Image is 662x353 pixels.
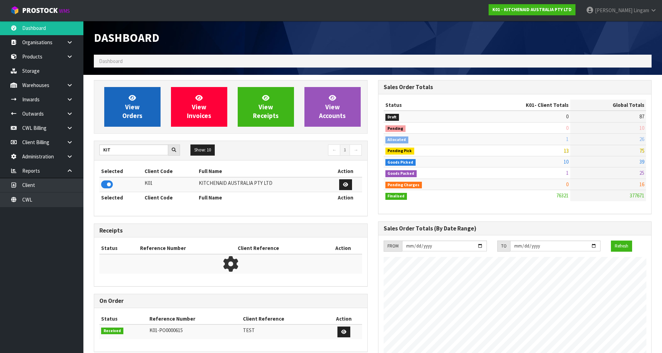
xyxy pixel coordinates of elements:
[639,170,644,176] span: 25
[197,192,329,203] th: Full Name
[197,166,329,177] th: Full Name
[385,182,422,189] span: Pending Charges
[340,144,350,156] a: 1
[611,241,632,252] button: Refresh
[385,125,406,132] span: Pending
[22,6,58,15] span: ProStock
[148,324,241,339] td: K01-PO0000615
[99,298,362,304] h3: On Order
[99,227,362,234] h3: Receipts
[138,243,236,254] th: Reference Number
[384,100,471,111] th: Status
[99,58,123,64] span: Dashboard
[143,166,197,177] th: Client Code
[385,114,399,121] span: Draft
[570,100,646,111] th: Global Totals
[10,6,19,15] img: cube-alt.png
[99,166,143,177] th: Selected
[639,125,644,131] span: 10
[190,144,215,156] button: Show: 10
[639,181,644,188] span: 16
[236,243,324,254] th: Client Reference
[489,4,575,15] a: K01 - KITCHENAID AUSTRALIA PTY LTD
[566,181,569,188] span: 0
[566,170,569,176] span: 1
[639,136,644,142] span: 26
[236,144,362,157] nav: Page navigation
[566,113,569,120] span: 0
[99,243,138,254] th: Status
[564,158,569,165] span: 10
[385,193,407,200] span: Finalised
[99,313,148,324] th: Status
[556,192,569,199] span: 76321
[350,144,362,156] a: →
[384,84,646,91] h3: Sales Order Totals
[324,243,362,254] th: Action
[143,177,197,192] td: K01
[639,158,644,165] span: 39
[99,144,168,155] input: Search clients
[241,324,326,339] td: TEST
[634,7,649,14] span: Lingam
[595,7,632,14] span: [PERSON_NAME]
[385,170,417,177] span: Goods Packed
[253,94,279,120] span: View Receipts
[148,313,241,324] th: Reference Number
[492,7,572,13] strong: K01 - KITCHENAID AUSTRALIA PTY LTD
[385,148,415,155] span: Pending Pick
[99,192,143,203] th: Selected
[304,87,361,127] a: ViewAccounts
[171,87,227,127] a: ViewInvoices
[143,192,197,203] th: Client Code
[59,8,70,14] small: WMS
[197,177,329,192] td: KITCHENAID AUSTRALIA PTY LTD
[328,144,340,156] a: ←
[319,94,346,120] span: View Accounts
[385,136,409,143] span: Allocated
[187,94,211,120] span: View Invoices
[566,125,569,131] span: 0
[630,192,644,199] span: 377671
[329,166,362,177] th: Action
[329,192,362,203] th: Action
[241,313,326,324] th: Client Reference
[526,102,534,108] span: K01
[639,147,644,154] span: 75
[101,328,123,335] span: Received
[94,30,160,45] span: Dashboard
[384,241,402,252] div: FROM
[385,159,416,166] span: Goods Picked
[122,94,142,120] span: View Orders
[497,241,510,252] div: TO
[384,225,646,232] h3: Sales Order Totals (By Date Range)
[566,136,569,142] span: 1
[564,147,569,154] span: 13
[104,87,161,127] a: ViewOrders
[639,113,644,120] span: 87
[238,87,294,127] a: ViewReceipts
[326,313,362,324] th: Action
[470,100,570,111] th: - Client Totals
